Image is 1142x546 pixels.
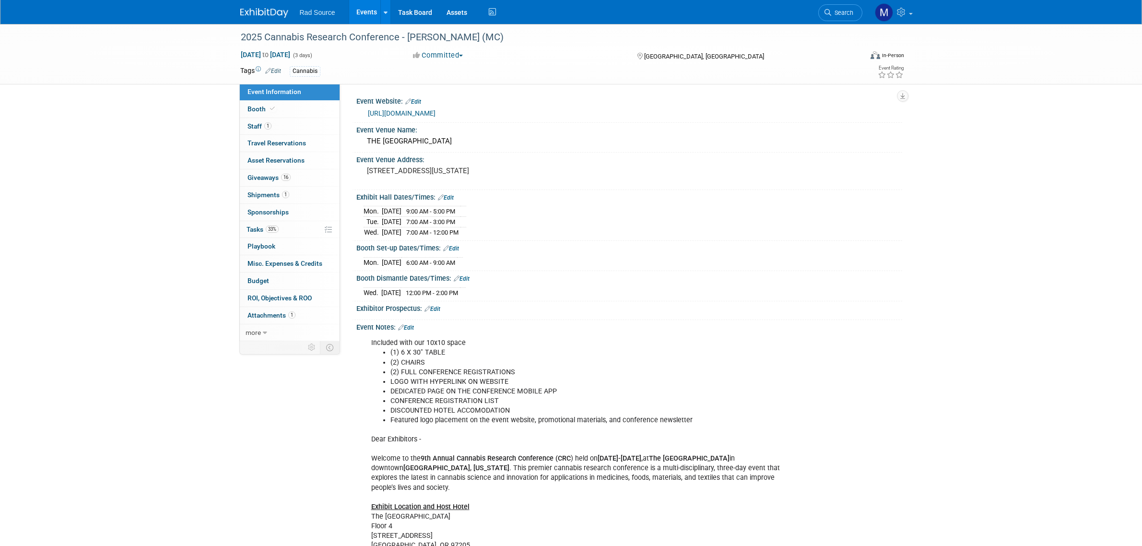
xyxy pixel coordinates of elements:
[406,259,455,266] span: 6:00 AM - 9:00 AM
[240,83,340,100] a: Event Information
[410,50,467,60] button: Committed
[288,311,295,319] span: 1
[390,396,791,406] li: CONFERENCE REGISTRATION LIST
[304,341,320,354] td: Personalize Event Tab Strip
[247,174,291,181] span: Giveaways
[240,50,291,59] span: [DATE] [DATE]
[320,341,340,354] td: Toggle Event Tabs
[806,50,905,64] div: Event Format
[237,29,848,46] div: 2025 Cannabis Research Conference - [PERSON_NAME] (MC)
[454,275,470,282] a: Edit
[364,217,382,227] td: Tue.
[356,271,902,284] div: Booth Dismantle Dates/Times:
[265,68,281,74] a: Edit
[875,3,893,22] img: Melissa Conboy
[282,191,289,198] span: 1
[247,311,295,319] span: Attachments
[290,66,320,76] div: Cannabis
[356,190,902,202] div: Exhibit Hall Dates/Times:
[390,415,791,425] li: Featured logo placement on the event website, promotional materials, and conference newsletter
[247,88,301,95] span: Event Information
[240,8,288,18] img: ExhibitDay
[247,122,271,130] span: Staff
[406,289,458,297] span: 12:00 PM - 2:00 PM
[382,206,401,217] td: [DATE]
[240,187,340,203] a: Shipments1
[356,301,902,314] div: Exhibitor Prospectus:
[406,229,459,236] span: 7:00 AM - 12:00 PM
[266,226,279,233] span: 33%
[261,51,270,59] span: to
[882,52,904,59] div: In-Person
[818,4,862,21] a: Search
[382,257,401,267] td: [DATE]
[364,134,895,149] div: THE [GEOGRAPHIC_DATA]
[644,53,764,60] span: [GEOGRAPHIC_DATA], [GEOGRAPHIC_DATA]
[367,166,573,175] pre: [STREET_ADDRESS][US_STATE]
[364,257,382,267] td: Mon.
[390,377,791,387] li: LOGO WITH HYPERLINK ON WEBSITE
[364,206,382,217] td: Mon.
[281,174,291,181] span: 16
[247,260,322,267] span: Misc. Expenses & Credits
[390,387,791,396] li: DEDICATED PAGE ON THE CONFERENCE MOBILE APP
[438,194,454,201] a: Edit
[871,51,880,59] img: Format-Inperson.png
[878,66,904,71] div: Event Rating
[443,245,459,252] a: Edit
[356,94,902,107] div: Event Website:
[364,287,381,297] td: Wed.
[406,208,455,215] span: 9:00 AM - 5:00 PM
[246,329,261,336] span: more
[405,98,421,105] a: Edit
[240,290,340,307] a: ROI, Objectives & ROO
[247,226,279,233] span: Tasks
[240,273,340,289] a: Budget
[240,221,340,238] a: Tasks33%
[240,135,340,152] a: Travel Reservations
[403,464,509,472] b: [GEOGRAPHIC_DATA], [US_STATE]
[240,204,340,221] a: Sponsorships
[390,358,791,368] li: (2) CHAIRS
[292,52,312,59] span: (3 days)
[240,169,340,186] a: Giveaways16
[390,406,791,415] li: DISCOUNTED HOTEL ACCOMODATION
[247,139,306,147] span: Travel Reservations
[240,307,340,324] a: Attachments1
[356,153,902,165] div: Event Venue Address:
[270,106,275,111] i: Booth reservation complete
[247,277,269,285] span: Budget
[398,324,414,331] a: Edit
[247,105,277,113] span: Booth
[598,454,643,463] b: [DATE]-[DATE],
[300,9,335,16] span: Rad Source
[240,152,340,169] a: Asset Reservations
[371,503,470,511] u: Exhibit Location and Host Hotel
[240,255,340,272] a: Misc. Expenses & Credits
[247,242,275,250] span: Playbook
[240,101,340,118] a: Booth
[406,218,455,226] span: 7:00 AM - 3:00 PM
[364,227,382,237] td: Wed.
[649,454,730,463] b: The [GEOGRAPHIC_DATA]
[831,9,853,16] span: Search
[356,123,902,135] div: Event Venue Name:
[247,294,312,302] span: ROI, Objectives & ROO
[240,118,340,135] a: Staff1
[240,238,340,255] a: Playbook
[368,109,436,117] a: [URL][DOMAIN_NAME]
[421,454,571,463] b: 9th Annual Cannabis Research Conference (CRC
[382,217,401,227] td: [DATE]
[390,348,791,357] li: (1) 6 X 30" TABLE
[356,320,902,332] div: Event Notes:
[247,191,289,199] span: Shipments
[382,227,401,237] td: [DATE]
[247,208,289,216] span: Sponsorships
[356,241,902,253] div: Booth Set-up Dates/Times:
[381,287,401,297] td: [DATE]
[264,122,271,130] span: 1
[247,156,305,164] span: Asset Reservations
[390,368,791,377] li: (2) FULL CONFERENCE REGISTRATIONS
[424,306,440,312] a: Edit
[240,324,340,341] a: more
